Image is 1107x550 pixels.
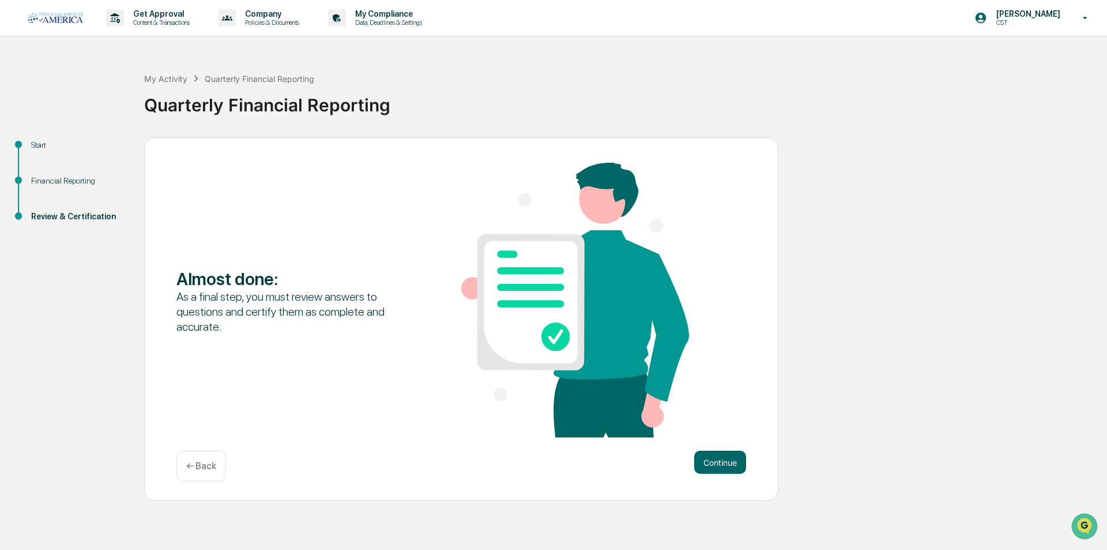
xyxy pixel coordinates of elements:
p: My Compliance [346,9,428,18]
p: [PERSON_NAME] [987,9,1066,18]
span: Data Lookup [23,167,73,179]
p: Data, Deadlines & Settings [346,18,428,27]
span: Attestations [95,145,143,157]
iframe: Open customer support [1070,512,1101,543]
div: Start new chat [39,88,189,100]
img: 1746055101610-c473b297-6a78-478c-a979-82029cc54cd1 [12,88,32,109]
p: CST [987,18,1066,27]
button: Start new chat [196,92,210,106]
a: 🗄️Attestations [79,141,148,162]
p: How can we help? [12,24,210,43]
div: Quarterly Financial Reporting [205,74,314,84]
div: Quarterly Financial Reporting [144,85,1101,115]
div: As a final step, you must review answers to questions and certify them as complete and accurate. [176,289,404,334]
a: Powered byPylon [81,195,140,204]
div: We're available if you need us! [39,100,146,109]
p: ← Back [186,461,216,472]
div: Financial Reporting [31,175,126,187]
a: 🔎Data Lookup [7,163,77,184]
button: Continue [694,451,746,474]
span: Pylon [115,196,140,204]
p: Content & Transactions [124,18,195,27]
div: 🔎 [12,169,21,178]
p: Get Approval [124,9,195,18]
div: 🗄️ [84,147,93,156]
span: Preclearance [23,145,74,157]
div: My Activity [144,74,187,84]
p: Policies & Documents [236,18,305,27]
div: 🖐️ [12,147,21,156]
img: Almost done [461,163,689,437]
p: Company [236,9,305,18]
a: 🖐️Preclearance [7,141,79,162]
div: Almost done : [176,268,404,289]
div: Review & Certification [31,211,126,223]
div: Start [31,139,126,151]
img: logo [28,13,83,23]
